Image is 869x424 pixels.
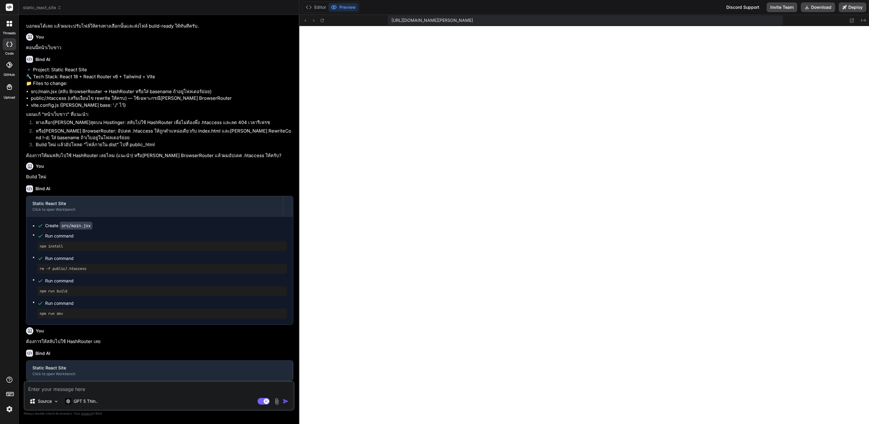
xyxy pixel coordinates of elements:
[26,111,293,118] p: แผนแก้ “หน้าเว็บขาว” ที่แนะนำ:
[839,2,866,12] button: Deploy
[26,173,293,180] p: Build ใหม่
[26,44,293,51] p: ตอนนี้หน้าเว็บขาว
[60,222,92,230] code: src/main.jsx
[5,51,14,56] label: code
[32,372,287,376] div: Click to open Workbench
[45,223,92,229] div: Create
[32,207,277,212] div: Click to open Workbench
[4,72,15,77] label: GitHub
[45,278,287,284] span: Run command
[3,31,16,36] label: threads
[26,196,283,216] button: Static React SiteClick to open Workbench
[31,119,293,128] li: ทางเลือก[PERSON_NAME]สุดบน Hostinger: สลับไปใช้ HashRouter เพื่อไม่ต้องพึ่ง .htaccess และลด 404 เ...
[36,163,44,169] h6: You
[26,338,293,345] p: ต้องการให้สลับไปใช้ HashRouter เลย
[81,412,92,415] span: privacy
[26,66,293,87] p: 🔹 Project: Static React Site 🔧 Tech Stack: React 18 + React Router v6 + Tailwind + Vite 📁 Files t...
[35,350,50,356] h6: Bind AI
[723,2,763,12] div: Discord Support
[26,361,293,381] button: Static React SiteClick to open Workbench
[45,255,287,261] span: Run command
[74,398,98,404] p: GPT 5 Thin..
[45,300,287,306] span: Run command
[4,404,15,414] img: settings
[32,200,277,207] div: Static React Site
[40,266,285,271] pre: rm -f public/.htaccess
[767,2,797,12] button: Invite Team
[31,128,293,141] li: หรือ[PERSON_NAME] BrowserRouter: อัปเดต .htaccess ให้ถูกตำแหน่งเดียวกับ index.html และ[PERSON_NAM...
[65,398,71,404] img: GPT 5 Thinking High
[40,244,285,249] pre: npm install
[31,141,293,150] li: Build ใหม่ แล้วอัปโหลด “ไฟล์ภายใน dist” ไปที่ public_html
[45,233,287,239] span: Run command
[36,34,44,40] h6: You
[283,398,289,404] img: icon
[273,398,280,405] img: attachment
[38,398,52,404] p: Source
[26,152,293,159] p: ต้องการให้ผมสลับไปใช้ HashRouter เลยไหม (แนะนำ) หรือ[PERSON_NAME] BrowserRouter แล้วผมอัปเดต .hta...
[26,23,293,30] p: บอกผมได้เลย แล้วผมจะปรับไฟล์ให้ตรงทางเลือกนั้นและส่งไฟล์ build-ready ให้ทันทีครับ.
[303,3,328,12] button: Editor
[299,26,869,424] iframe: Preview
[4,95,15,100] label: Upload
[31,88,293,95] li: src/main.jsx (สลับ BrowserRouter → HashRouter หรือใส่ basename ถ้าอยู่โฟลเดอร์ย่อย)
[391,17,473,23] span: [URL][DOMAIN_NAME][PERSON_NAME]
[40,311,285,316] pre: npm run dev
[328,3,358,12] button: Preview
[36,328,44,334] h6: You
[32,365,287,371] div: Static React Site
[54,399,59,404] img: Pick Models
[23,5,62,11] span: static_react_site
[35,186,50,192] h6: Bind AI
[31,95,293,102] li: public/.htaccess (เสริมเงื่อนไข rewrite ให้ครบ) — ใช้เฉพาะกรณี[PERSON_NAME] BrowserRouter
[31,102,293,109] li: vite.config.js ([PERSON_NAME] base: './' ไว้)
[24,411,295,416] p: Always double-check its answers. Your in Bind
[35,56,50,62] h6: Bind AI
[40,289,285,294] pre: npm run build
[801,2,835,12] button: Download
